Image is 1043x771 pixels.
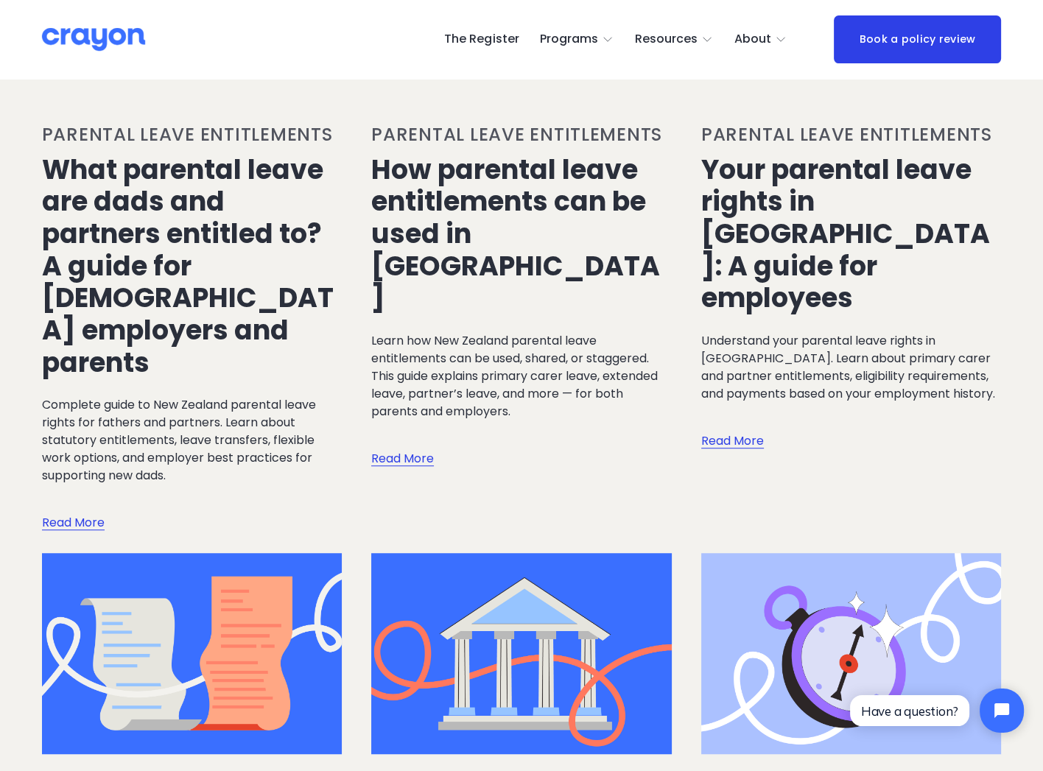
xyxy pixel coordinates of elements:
[42,485,105,532] a: Read More
[834,15,1002,63] a: Book a policy review
[42,396,343,485] p: Complete guide to New Zealand parental leave rights for fathers and partners. Learn about statuto...
[635,28,714,52] a: folder dropdown
[701,122,992,147] a: Parental leave entitlements
[701,151,990,317] a: Your parental leave rights in [GEOGRAPHIC_DATA]: A guide for employees
[635,29,698,50] span: Resources
[371,332,672,420] p: Learn how New Zealand parental leave entitlements can be used, shared, or staggered. This guide e...
[734,28,787,52] a: folder dropdown
[701,332,1002,403] p: Understand your parental leave rights in [GEOGRAPHIC_DATA]. Learn about primary carer and partner...
[42,151,334,381] a: What parental leave are dads and partners entitled to? A guide for [DEMOGRAPHIC_DATA] employers a...
[837,676,1036,745] iframe: Tidio Chat
[540,28,614,52] a: folder dropdown
[42,122,333,147] a: Parental leave entitlements
[540,29,598,50] span: Programs
[734,29,771,50] span: About
[444,28,519,52] a: The Register
[701,403,764,451] a: Read More
[41,552,344,755] img: What parental leave are dads and partners entitled to? A guide for NZ employers and parents
[42,27,145,52] img: Crayon
[371,420,434,468] a: Read More
[700,552,1003,755] img: Your parental leave rights in New Zealand: A guide for employees
[371,151,660,317] a: How parental leave entitlements can be used in [GEOGRAPHIC_DATA]
[370,552,673,755] img: How parental leave entitlements can be used in New Zealand
[371,122,662,147] a: Parental leave entitlements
